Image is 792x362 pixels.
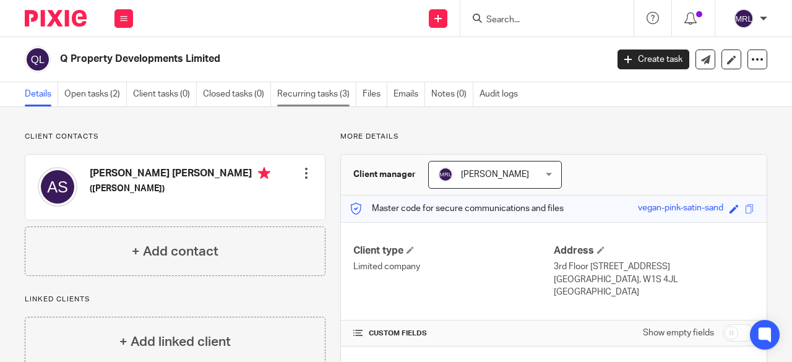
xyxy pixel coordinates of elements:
[461,170,529,179] span: [PERSON_NAME]
[554,261,754,273] p: 3rd Floor [STREET_ADDRESS]
[353,329,554,338] h4: CUSTOM FIELDS
[119,332,231,351] h4: + Add linked client
[25,46,51,72] img: svg%3E
[638,202,723,216] div: vegan-pink-satin-sand
[480,82,524,106] a: Audit logs
[340,132,767,142] p: More details
[485,15,596,26] input: Search
[353,244,554,257] h4: Client type
[64,82,127,106] a: Open tasks (2)
[203,82,271,106] a: Closed tasks (0)
[554,274,754,286] p: [GEOGRAPHIC_DATA], W1S 4JL
[431,82,473,106] a: Notes (0)
[618,50,689,69] a: Create task
[258,167,270,179] i: Primary
[363,82,387,106] a: Files
[90,167,270,183] h4: [PERSON_NAME] [PERSON_NAME]
[25,132,325,142] p: Client contacts
[554,244,754,257] h4: Address
[353,168,416,181] h3: Client manager
[438,167,453,182] img: svg%3E
[38,167,77,207] img: svg%3E
[643,327,714,339] label: Show empty fields
[133,82,197,106] a: Client tasks (0)
[132,242,218,261] h4: + Add contact
[394,82,425,106] a: Emails
[353,261,554,273] p: Limited company
[25,82,58,106] a: Details
[25,10,87,27] img: Pixie
[554,286,754,298] p: [GEOGRAPHIC_DATA]
[350,202,564,215] p: Master code for secure communications and files
[25,295,325,304] p: Linked clients
[734,9,754,28] img: svg%3E
[277,82,356,106] a: Recurring tasks (3)
[90,183,270,195] h5: ([PERSON_NAME])
[60,53,491,66] h2: Q Property Developments Limited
